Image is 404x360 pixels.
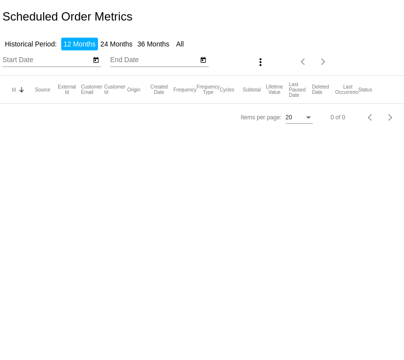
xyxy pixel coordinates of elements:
button: Open calendar [91,54,101,65]
mat-header-cell: Customer Id [104,84,127,95]
button: Previous page [294,52,313,71]
button: Change sorting for LastOccurrenceUtc [335,84,360,95]
button: Change sorting for CreatedUtc [150,84,168,95]
h2: Scheduled Order Metrics [2,10,132,23]
mat-header-cell: Last Paused Date [289,82,312,98]
mat-header-cell: Deleted Date [312,84,335,95]
div: 0 of 0 [331,114,345,121]
input: End Date [110,56,198,64]
span: 20 [285,114,292,121]
button: Change sorting for LifetimeValue [266,84,283,95]
li: 12 Months [61,38,98,50]
button: Change sorting for Status [358,87,372,92]
button: Change sorting for Frequency [173,87,196,92]
mat-select: Items per page: [285,114,313,121]
li: 24 Months [98,38,135,50]
mat-header-cell: Origin [127,87,150,92]
li: All [174,38,187,50]
button: Next page [380,108,400,127]
li: Historical Period: [2,38,59,50]
button: Change sorting for OriginalExternalId [58,84,76,95]
li: 36 Months [135,38,171,50]
button: Change sorting for Subtotal [243,87,261,92]
mat-header-cell: Customer Email [81,84,104,95]
input: Start Date [2,56,91,64]
div: Items per page: [241,114,282,121]
button: Previous page [361,108,380,127]
button: Next page [313,52,333,71]
button: Open calendar [198,54,209,65]
button: Change sorting for Id [12,87,16,92]
mat-header-cell: Source [35,87,58,92]
button: Change sorting for FrequencyType [196,84,219,95]
mat-icon: more_vert [255,56,266,68]
button: Change sorting for Cycles [220,87,235,92]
